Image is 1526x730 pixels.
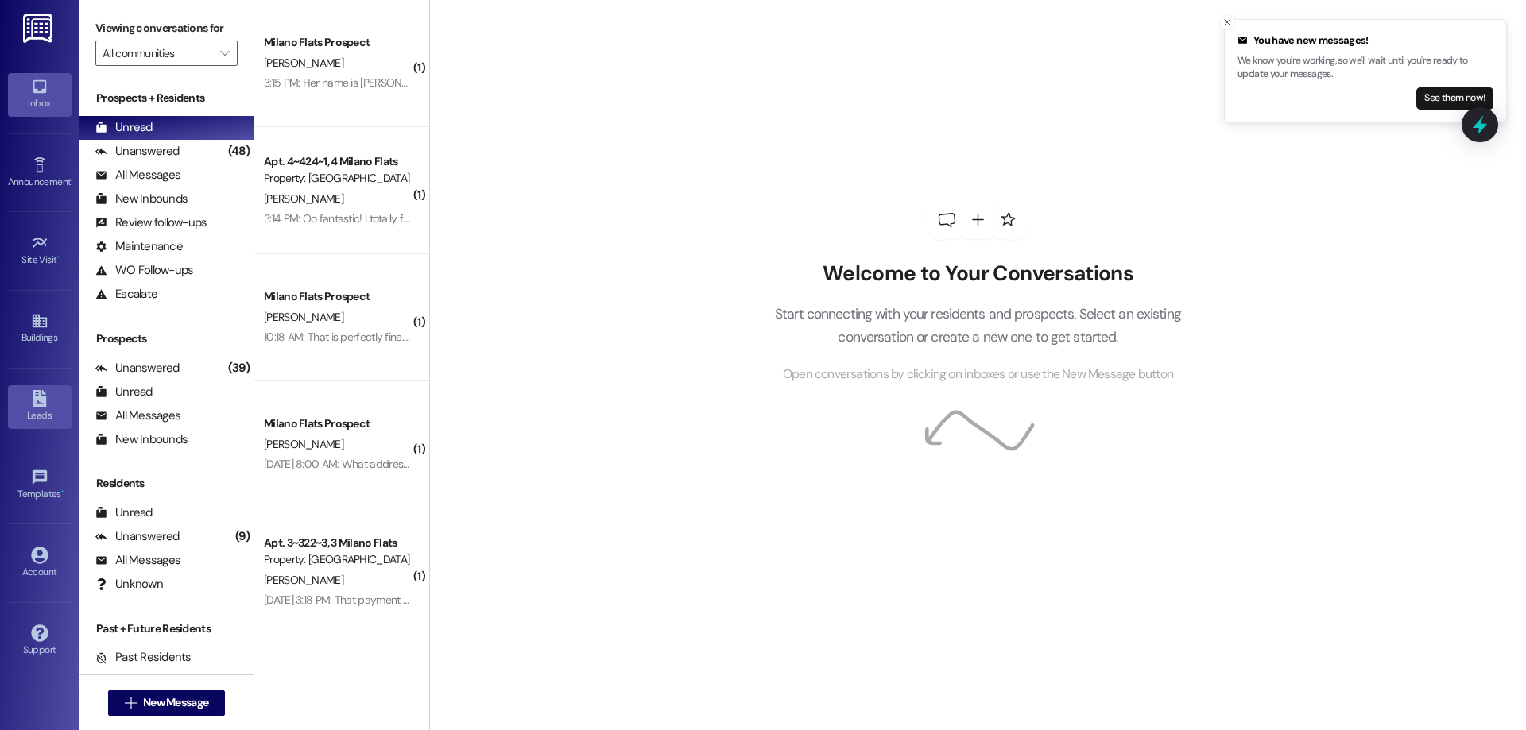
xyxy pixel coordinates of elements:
[264,170,411,187] div: Property: [GEOGRAPHIC_DATA] Flats
[95,262,193,279] div: WO Follow-ups
[264,437,343,451] span: [PERSON_NAME]
[95,504,153,521] div: Unread
[79,620,254,637] div: Past + Future Residents
[95,407,180,424] div: All Messages
[783,365,1173,384] span: Open conversations by clicking on inboxes or use the New Message button
[264,551,411,568] div: Property: [GEOGRAPHIC_DATA] Flats
[264,415,411,432] div: Milano Flats Prospect
[79,330,254,347] div: Prospects
[8,464,72,507] a: Templates •
[8,73,72,116] a: Inbox
[8,620,72,662] a: Support
[264,191,343,206] span: [PERSON_NAME]
[224,356,254,380] div: (39)
[95,360,180,377] div: Unanswered
[95,576,163,593] div: Unknown
[23,14,56,43] img: ResiDesk Logo
[264,310,343,324] span: [PERSON_NAME]
[103,41,212,66] input: All communities
[264,153,411,170] div: Apt. 4~424~1, 4 Milano Flats
[57,252,60,263] span: •
[95,16,238,41] label: Viewing conversations for
[95,238,183,255] div: Maintenance
[95,214,207,231] div: Review follow-ups
[1237,54,1493,82] p: We know you're working, so we'll wait until you're ready to update your messages.
[8,230,72,272] a: Site Visit •
[264,75,966,90] div: 3:15 PM: Her name is [PERSON_NAME]! Both my guarantor and I have filled out and signed everything...
[95,191,188,207] div: New Inbounds
[95,384,153,400] div: Unread
[125,697,137,709] i: 
[95,119,153,136] div: Unread
[750,303,1205,348] p: Start connecting with your residents and prospects. Select an existing conversation or create a n...
[264,593,536,607] div: [DATE] 3:18 PM: That payment will be coming in later [DATE]!
[95,286,157,303] div: Escalate
[220,47,229,60] i: 
[79,475,254,492] div: Residents
[95,552,180,569] div: All Messages
[1416,87,1493,110] button: See them now!
[8,542,72,585] a: Account
[61,486,64,497] span: •
[108,690,226,716] button: New Message
[750,261,1205,287] h2: Welcome to Your Conversations
[264,330,540,344] div: 10:18 AM: That is perfectly fine. Are the bedrooms assigned?
[95,528,180,545] div: Unanswered
[264,535,411,551] div: Apt. 3~322~3, 3 Milano Flats
[95,431,188,448] div: New Inbounds
[95,167,180,183] div: All Messages
[71,174,73,185] span: •
[264,34,411,51] div: Milano Flats Prospect
[143,694,208,711] span: New Message
[224,139,254,164] div: (48)
[8,307,72,350] a: Buildings
[1237,33,1493,48] div: You have new messages!
[1219,14,1235,30] button: Close toast
[264,573,343,587] span: [PERSON_NAME]
[79,90,254,106] div: Prospects + Residents
[95,143,180,160] div: Unanswered
[264,56,343,70] span: [PERSON_NAME]
[95,649,192,666] div: Past Residents
[231,524,254,549] div: (9)
[264,457,725,471] div: [DATE] 8:00 AM: What address do I use to have something delivered to my son and is that ok to do?
[8,385,72,428] a: Leads
[264,288,411,305] div: Milano Flats Prospect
